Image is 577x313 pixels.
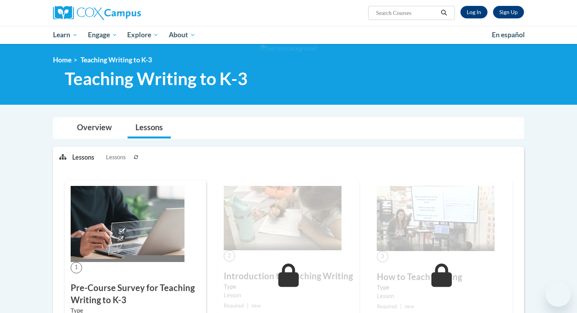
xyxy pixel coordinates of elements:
h3: Pre-Course Survey for Teaching Writing to K-3 [71,282,200,306]
span: | [247,303,248,309]
img: Course Image [71,186,184,262]
input: Search Courses [375,8,438,18]
h3: How to Teach Writing [377,271,506,283]
span: En español [492,31,525,39]
a: Explore [122,26,164,44]
img: Section background [261,44,316,53]
a: Register [493,6,524,18]
span: Explore [127,30,159,40]
span: new [405,304,414,309]
button: Search [438,8,450,18]
img: Course Image [377,186,495,251]
span: Teaching Writing to K-3 [80,56,152,64]
span: 2 [224,250,235,262]
p: Lessons [72,153,94,162]
span: Engage [88,30,117,40]
div: Lesson [377,292,506,300]
a: En español [487,27,530,43]
label: Type [224,282,353,291]
span: | [400,304,402,309]
label: Type [377,283,506,292]
span: 1 [71,262,82,273]
img: Cox Campus [53,6,141,20]
a: About [164,26,201,44]
a: Log In [460,6,488,18]
a: Home [53,56,71,64]
span: Required [224,303,244,309]
span: About [169,30,195,40]
span: 3 [377,251,388,262]
span: Lessons [106,153,126,162]
iframe: Button to launch messaging window [546,282,571,307]
a: Learn [48,26,83,44]
span: Learn [53,30,78,40]
h3: Introduction to Teaching Writing [224,270,353,282]
a: Overview [69,118,120,138]
img: Course Image [224,186,341,250]
span: new [252,303,261,309]
a: Engage [83,26,122,44]
div: Lesson [224,291,353,300]
span: Teaching Writing to K-3 [65,68,248,89]
a: Lessons [128,118,171,138]
span: Required [377,304,397,309]
div: Main menu [41,26,536,44]
a: Cox Campus [53,6,202,20]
